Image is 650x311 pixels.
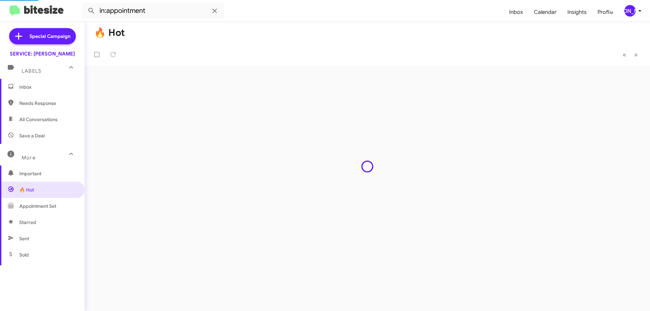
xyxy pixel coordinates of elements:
span: More [22,155,36,161]
span: « [623,50,626,59]
span: All Conversations [19,116,58,123]
nav: Page navigation example [619,48,642,62]
button: [PERSON_NAME] [619,5,643,17]
span: Labels [22,68,41,74]
button: Previous [619,48,630,62]
button: Next [630,48,642,62]
span: Appointment Set [19,203,56,209]
span: Sent [19,235,29,242]
a: Inbox [504,2,528,22]
a: Insights [562,2,592,22]
span: Important [19,170,77,177]
span: Sold [19,251,29,258]
a: Calendar [528,2,562,22]
span: Needs Response [19,100,77,107]
span: » [634,50,638,59]
div: SERVICE: [PERSON_NAME] [10,50,75,57]
input: Search [82,3,224,19]
span: Save a Deal [19,132,45,139]
span: Inbox [19,84,77,90]
a: Profile [592,2,619,22]
span: 🔥 Hot [19,186,34,193]
span: Starred [19,219,36,226]
div: [PERSON_NAME] [624,5,636,17]
a: Special Campaign [9,28,76,44]
span: Special Campaign [29,33,70,40]
h1: 🔥 Hot [94,27,125,38]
